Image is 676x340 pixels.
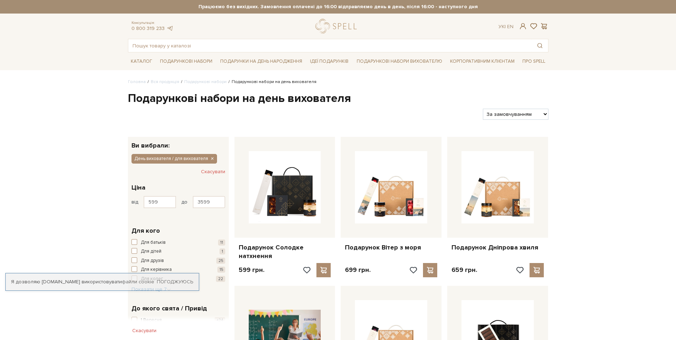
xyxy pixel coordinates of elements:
a: Головна [128,79,146,84]
input: Ціна [193,196,225,208]
div: Я дозволяю [DOMAIN_NAME] використовувати [6,279,199,285]
button: Для батьків 11 [131,239,225,246]
a: En [507,24,514,30]
button: Пошук товару у каталозі [532,39,548,52]
a: Подарункові набори [184,79,227,84]
li: Подарункові набори на день вихователя [227,79,316,85]
span: до [181,199,187,205]
a: Подарункові набори вихователю [354,55,445,67]
span: 1 Вересня [141,317,162,324]
span: Для батьків [141,239,166,246]
span: Для друзів [141,257,164,264]
span: від [131,199,138,205]
span: Для керівника [141,266,172,273]
a: файли cookie [122,279,154,285]
input: Ціна [144,196,176,208]
span: 11 [218,239,225,246]
span: 25 [216,258,225,264]
p: 599 грн. [239,266,264,274]
div: Ви вибрали: [128,137,229,149]
input: Пошук товару у каталозі [128,39,532,52]
a: Погоджуюсь [157,279,193,285]
p: 659 грн. [451,266,477,274]
button: Для керівника 15 [131,266,225,273]
button: Скасувати [128,325,161,336]
a: Подарунок Солодке натхнення [239,243,331,260]
button: Для дітей 1 [131,248,225,255]
a: Подарунки на День народження [217,56,305,67]
button: 1 Вересня +24 [131,317,225,324]
span: 22 [216,276,225,282]
span: +24 [215,317,225,323]
a: telegram [166,25,174,31]
a: Про Spell [520,56,548,67]
button: Скасувати [201,166,225,177]
span: Для дітей [141,248,161,255]
span: До якого свята / Привід [131,304,207,313]
button: День вихователя / для вихователя [131,154,217,163]
span: Для кого [131,226,160,236]
a: Подарунок Вітер з моря [345,243,437,252]
a: Подарункові набори [157,56,215,67]
a: Вся продукція [151,79,179,84]
span: Ціна [131,183,145,192]
a: 0 800 319 233 [131,25,165,31]
span: | [505,24,506,30]
button: Для друзів 25 [131,257,225,264]
strong: Працюємо без вихідних. Замовлення оплачені до 16:00 відправляємо день в день, після 16:00 - насту... [128,4,548,10]
a: Ідеї подарунків [307,56,351,67]
a: logo [315,19,360,34]
span: Консультація: [131,21,174,25]
a: Каталог [128,56,155,67]
div: Ук [499,24,514,30]
span: 15 [217,267,225,273]
p: 699 грн. [345,266,371,274]
h1: Подарункові набори на день вихователя [128,91,548,106]
span: 1 [220,248,225,254]
span: День вихователя / для вихователя [134,155,208,162]
a: Корпоративним клієнтам [447,55,517,67]
a: Подарунок Дніпрова хвиля [451,243,544,252]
